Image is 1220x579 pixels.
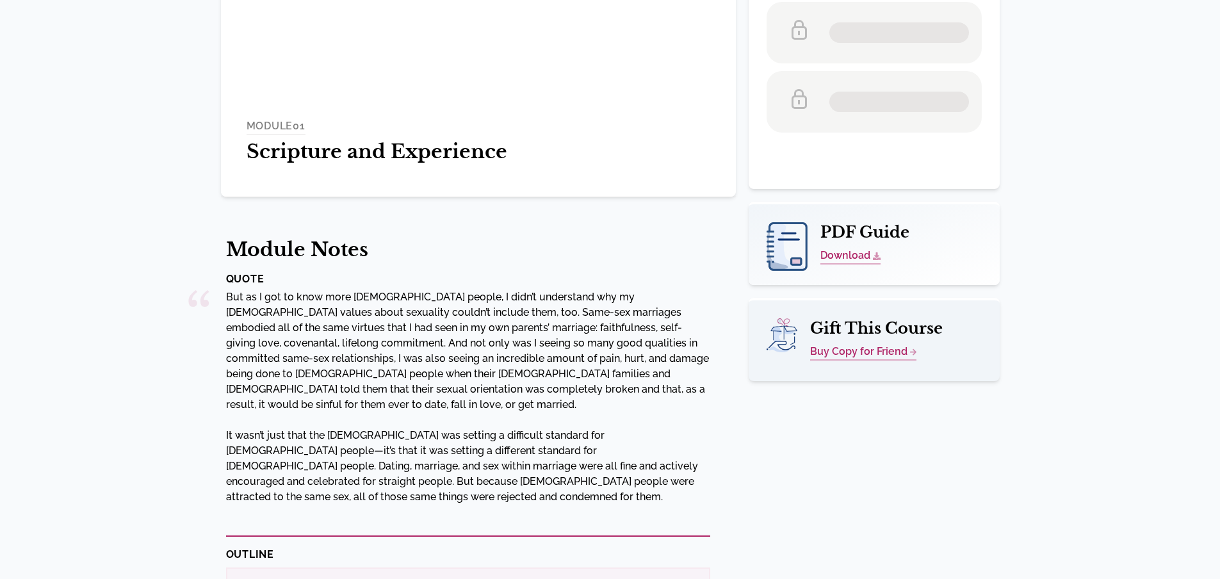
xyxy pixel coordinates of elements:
[767,222,982,243] h2: PDF Guide
[247,140,710,163] h1: Scripture and Experience
[247,118,305,135] h4: MODULE 01
[226,548,275,560] strong: OUTLINE
[767,318,982,339] h2: Gift This Course
[820,248,881,265] a: Download
[185,289,213,351] span: “
[226,273,264,285] strong: QUOTE
[226,289,710,505] p: But as I got to know more [DEMOGRAPHIC_DATA] people, I didn’t understand why my [DEMOGRAPHIC_DATA...
[810,344,917,361] a: Buy Copy for Friend
[226,238,710,261] h1: Module Notes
